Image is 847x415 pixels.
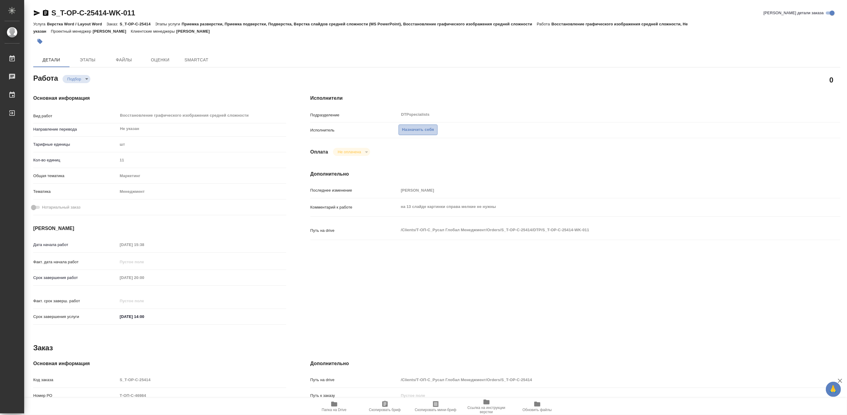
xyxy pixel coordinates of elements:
[107,22,120,26] p: Заказ:
[51,9,135,17] a: S_T-OP-C-25414-WK-011
[410,398,461,415] button: Скопировать мини-бриф
[33,113,118,119] p: Вид работ
[309,398,360,415] button: Папка на Drive
[402,126,434,133] span: Назначить себя
[310,360,840,367] h4: Дополнительно
[828,383,839,396] span: 🙏
[33,22,47,26] p: Услуга
[826,382,841,397] button: 🙏
[522,408,552,412] span: Обновить файлы
[33,314,118,320] p: Срок завершения услуги
[118,375,286,384] input: Пустое поле
[310,393,399,399] p: Путь к заказу
[33,157,118,163] p: Кол-во единиц
[182,22,537,26] p: Приемка разверстки, Приемка подверстки, Подверстка, Верстка слайдов средней сложности (MS PowerPo...
[512,398,563,415] button: Обновить файлы
[118,258,170,266] input: Пустое поле
[118,240,170,249] input: Пустое поле
[399,375,796,384] input: Пустое поле
[310,170,840,178] h4: Дополнительно
[118,312,170,321] input: ✎ Введи что-нибудь
[33,126,118,132] p: Направление перевода
[33,275,118,281] p: Срок завершения работ
[399,186,796,195] input: Пустое поле
[310,228,399,234] p: Путь на drive
[42,9,49,17] button: Скопировать ссылку
[399,225,796,235] textarea: /Clients/Т-ОП-С_Русал Глобал Менеджмент/Orders/S_T-OP-C-25414/DTP/S_T-OP-C-25414-WK-011
[33,393,118,399] p: Номер РО
[415,408,456,412] span: Скопировать мини-бриф
[310,148,328,156] h4: Оплата
[47,22,106,26] p: Верстка Word / Layout Word
[118,297,170,305] input: Пустое поле
[310,204,399,210] p: Комментарий к работе
[33,35,47,48] button: Добавить тэг
[33,259,118,265] p: Факт. дата начала работ
[33,298,118,304] p: Факт. срок заверш. работ
[33,72,58,83] h2: Работа
[537,22,551,26] p: Работа
[63,75,90,83] div: Подбор
[120,22,155,26] p: S_T-OP-C-25414
[131,29,176,34] p: Клиентские менеджеры
[118,156,286,164] input: Пустое поле
[33,377,118,383] p: Код заказа
[66,76,83,82] button: Подбор
[465,406,508,414] span: Ссылка на инструкции верстки
[42,204,80,210] span: Нотариальный заказ
[73,56,102,64] span: Этапы
[146,56,175,64] span: Оценки
[33,225,286,232] h4: [PERSON_NAME]
[182,56,211,64] span: SmartCat
[33,360,286,367] h4: Основная информация
[37,56,66,64] span: Детали
[310,127,399,133] p: Исполнитель
[51,29,92,34] p: Проектный менеджер
[336,149,363,154] button: Не оплачена
[109,56,138,64] span: Файлы
[33,189,118,195] p: Тематика
[33,242,118,248] p: Дата начала работ
[310,377,399,383] p: Путь на drive
[33,343,53,353] h2: Заказ
[33,95,286,102] h4: Основная информация
[176,29,214,34] p: [PERSON_NAME]
[93,29,131,34] p: [PERSON_NAME]
[118,391,286,400] input: Пустое поле
[360,398,410,415] button: Скопировать бриф
[118,139,286,150] div: шт
[118,171,286,181] div: Маркетинг
[118,186,286,197] div: Менеджмент
[399,202,796,212] textarea: на 13 слайде картинки справа мелкие не нужны
[333,148,370,156] div: Подбор
[399,391,796,400] input: Пустое поле
[399,125,437,135] button: Назначить себя
[118,273,170,282] input: Пустое поле
[310,95,840,102] h4: Исполнители
[33,173,118,179] p: Общая тематика
[33,9,40,17] button: Скопировать ссылку для ЯМессенджера
[764,10,824,16] span: [PERSON_NAME] детали заказа
[155,22,182,26] p: Этапы услуги
[310,112,399,118] p: Подразделение
[322,408,347,412] span: Папка на Drive
[369,408,401,412] span: Скопировать бриф
[829,75,833,85] h2: 0
[33,141,118,148] p: Тарифные единицы
[461,398,512,415] button: Ссылка на инструкции верстки
[310,187,399,193] p: Последнее изменение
